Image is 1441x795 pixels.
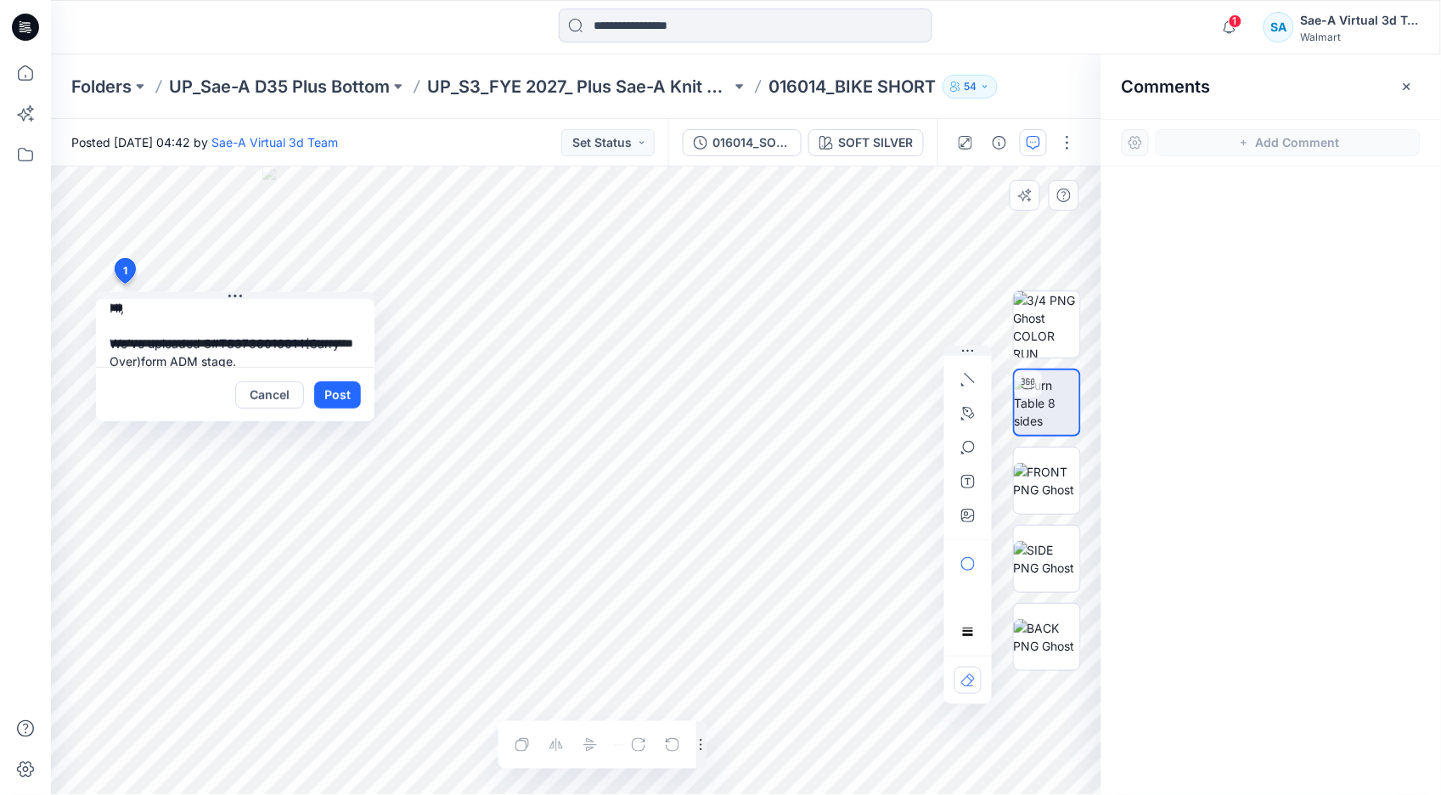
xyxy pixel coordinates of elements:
[943,75,998,99] button: 54
[712,133,791,152] div: 016014_SOFT SILVER
[964,77,977,96] p: 54
[986,129,1013,156] button: Details
[1156,129,1421,156] button: Add Comment
[1014,291,1080,358] img: 3/4 PNG Ghost COLOR RUN
[235,381,304,409] button: Cancel
[1014,463,1080,499] img: FRONT PNG Ghost
[808,129,924,156] button: SOFT SILVER
[169,75,390,99] a: UP_Sae-A D35 Plus Bottom
[71,133,338,151] span: Posted [DATE] 04:42 by
[71,75,132,99] a: Folders
[683,129,802,156] button: 016014_SOFT SILVER
[1122,76,1211,97] h2: Comments
[838,133,913,152] div: SOFT SILVER
[1301,31,1420,43] div: Walmart
[314,381,361,409] button: Post
[768,75,936,99] p: 016014_BIKE SHORT
[427,75,731,99] a: UP_S3_FYE 2027_ Plus Sae-A Knit Bottoms
[1014,619,1080,655] img: BACK PNG Ghost
[1015,376,1079,430] img: Turn Table 8 sides
[211,135,338,149] a: Sae-A Virtual 3d Team
[1301,10,1420,31] div: Sae-A Virtual 3d Team
[1264,12,1294,42] div: SA
[123,263,127,279] span: 1
[1229,14,1242,28] span: 1
[1014,541,1080,577] img: SIDE PNG Ghost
